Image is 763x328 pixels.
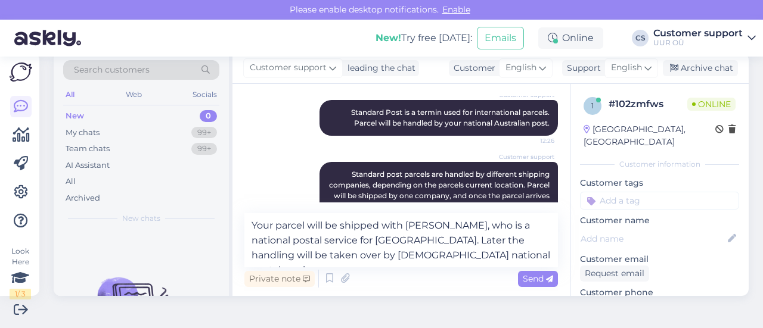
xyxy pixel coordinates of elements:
input: Add a tag [580,192,739,210]
div: Private note [244,271,315,287]
div: My chats [66,127,100,139]
p: Customer phone [580,286,739,299]
span: Search customers [74,64,150,76]
div: All [66,176,76,188]
div: Customer support [653,29,743,38]
div: 99+ [191,143,217,155]
span: English [611,61,642,74]
span: 12:26 [510,136,554,145]
div: New [66,110,84,122]
span: Customer support [250,61,327,74]
div: Archived [66,192,100,204]
div: leading the chat [343,62,415,74]
div: Team chats [66,143,110,155]
div: Customer [449,62,495,74]
span: Customer support [499,152,554,161]
div: Look Here [10,246,31,299]
a: Customer supportUUR OÜ [653,29,756,48]
textarea: Your parcel will be shipped with [PERSON_NAME], who is a national postal service for [GEOGRAPHIC_... [244,213,558,267]
div: Support [562,62,601,74]
span: English [505,61,536,74]
div: # 102zmfws [609,97,687,111]
div: Customer information [580,159,739,170]
div: Web [123,87,144,102]
span: Online [687,98,736,111]
input: Add name [581,232,725,245]
div: AI Assistant [66,160,110,171]
div: Online [538,27,603,49]
span: New chats [122,213,160,224]
div: [GEOGRAPHIC_DATA], [GEOGRAPHIC_DATA] [584,123,715,148]
p: Customer tags [580,177,739,189]
p: Customer name [580,214,739,227]
span: Standard Post is a termin used for international parcels. Parcel will be handled by your national... [351,108,551,127]
b: New! [376,32,401,43]
div: Try free [DATE]: [376,31,472,45]
button: Emails [477,27,524,49]
div: UUR OÜ [653,38,743,48]
span: Send [523,273,553,284]
span: Enable [439,4,474,15]
span: Standard post parcels are handled by different shipping companies, depending on the parcels curre... [329,170,551,221]
div: 1 / 3 [10,289,31,299]
div: 0 [200,110,217,122]
div: Socials [190,87,219,102]
div: Request email [580,265,649,282]
div: All [63,87,77,102]
div: 99+ [191,127,217,139]
img: Askly Logo [10,63,32,82]
p: Customer email [580,253,739,265]
span: 1 [591,101,594,110]
div: CS [632,30,649,46]
div: Archive chat [663,60,738,76]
